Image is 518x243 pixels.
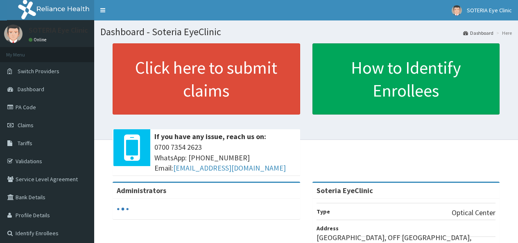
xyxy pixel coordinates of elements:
[467,7,512,14] span: SOTERIA Eye Clinic
[113,43,300,115] a: Click here to submit claims
[317,225,339,232] b: Address
[29,37,48,43] a: Online
[154,132,266,141] b: If you have any issue, reach us on:
[494,29,512,36] li: Here
[117,186,166,195] b: Administrators
[18,139,32,147] span: Tariffs
[100,27,512,37] h1: Dashboard - Soteria EyeClinic
[18,122,34,129] span: Claims
[18,85,44,93] span: Dashboard
[18,67,59,75] span: Switch Providers
[4,25,23,43] img: User Image
[452,5,462,16] img: User Image
[317,186,373,195] strong: Soteria EyeClinic
[29,27,88,34] p: SOTERIA Eye Clinic
[173,163,286,173] a: [EMAIL_ADDRESS][DOMAIN_NAME]
[154,142,296,173] span: 0700 7354 2623 WhatsApp: [PHONE_NUMBER] Email:
[312,43,500,115] a: How to Identify Enrollees
[463,29,493,36] a: Dashboard
[317,208,330,215] b: Type
[452,207,495,218] p: Optical Center
[117,203,129,215] svg: audio-loading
